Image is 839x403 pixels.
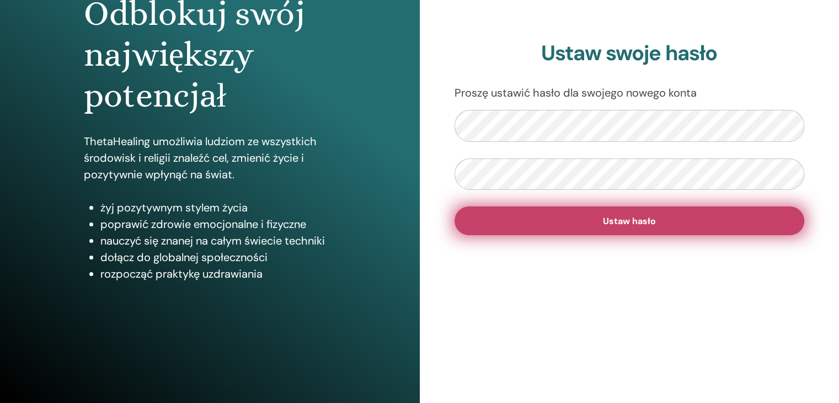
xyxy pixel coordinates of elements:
li: nauczyć się znanej na całym świecie techniki [100,232,336,249]
li: rozpocząć praktykę uzdrawiania [100,266,336,282]
p: Proszę ustawić hasło dla swojego nowego konta [455,84,805,101]
span: Ustaw hasło [603,215,656,227]
p: ThetaHealing umożliwia ludziom ze wszystkich środowisk i religii znaleźć cel, zmienić życie i poz... [84,133,336,183]
h2: Ustaw swoje hasło [455,41,805,66]
li: dołącz do globalnej społeczności [100,249,336,266]
button: Ustaw hasło [455,206,805,235]
li: żyj pozytywnym stylem życia [100,199,336,216]
li: poprawić zdrowie emocjonalne i fizyczne [100,216,336,232]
